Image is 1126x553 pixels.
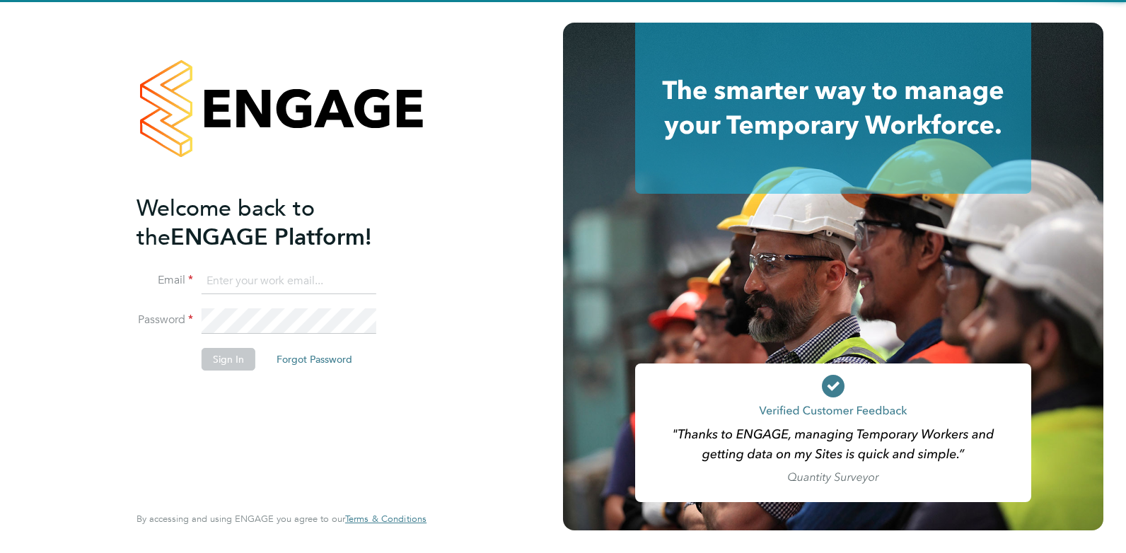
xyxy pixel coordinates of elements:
h2: ENGAGE Platform! [137,194,412,252]
label: Email [137,273,193,288]
button: Forgot Password [265,348,364,371]
label: Password [137,313,193,327]
button: Sign In [202,348,255,371]
a: Terms & Conditions [345,513,426,525]
input: Enter your work email... [202,269,376,294]
span: By accessing and using ENGAGE you agree to our [137,513,426,525]
span: Welcome back to the [137,194,315,251]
